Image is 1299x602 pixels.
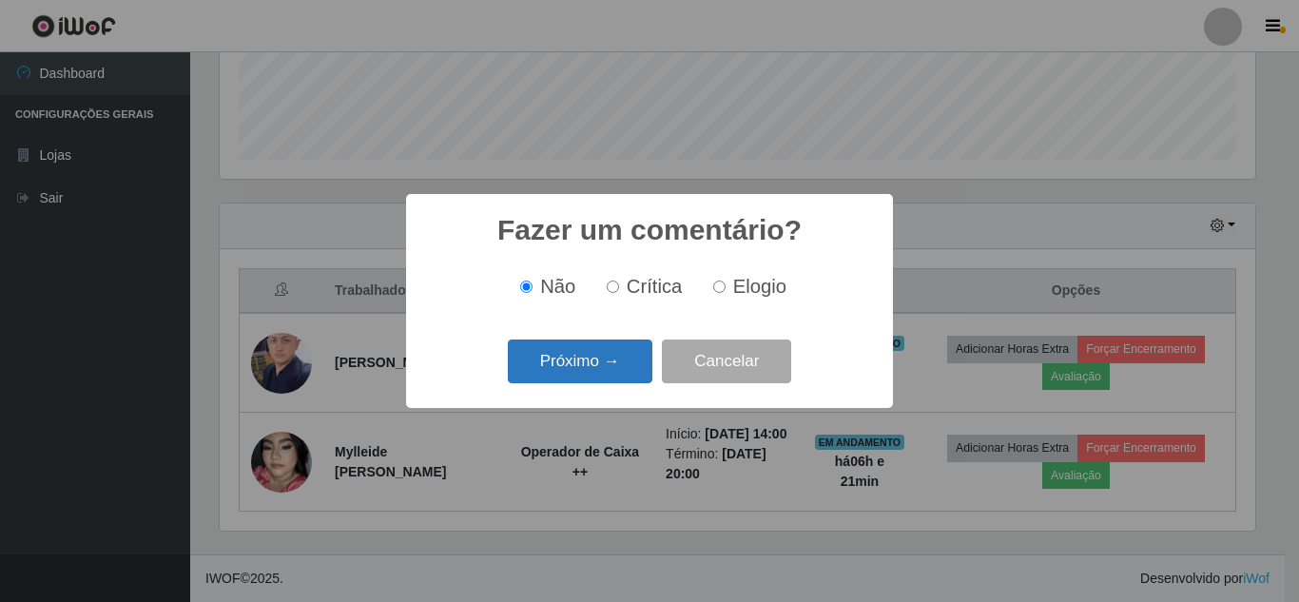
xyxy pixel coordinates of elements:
input: Crítica [607,281,619,293]
input: Não [520,281,533,293]
span: Elogio [733,276,786,297]
button: Próximo → [508,340,652,384]
input: Elogio [713,281,726,293]
span: Crítica [627,276,683,297]
h2: Fazer um comentário? [497,213,802,247]
button: Cancelar [662,340,791,384]
span: Não [540,276,575,297]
